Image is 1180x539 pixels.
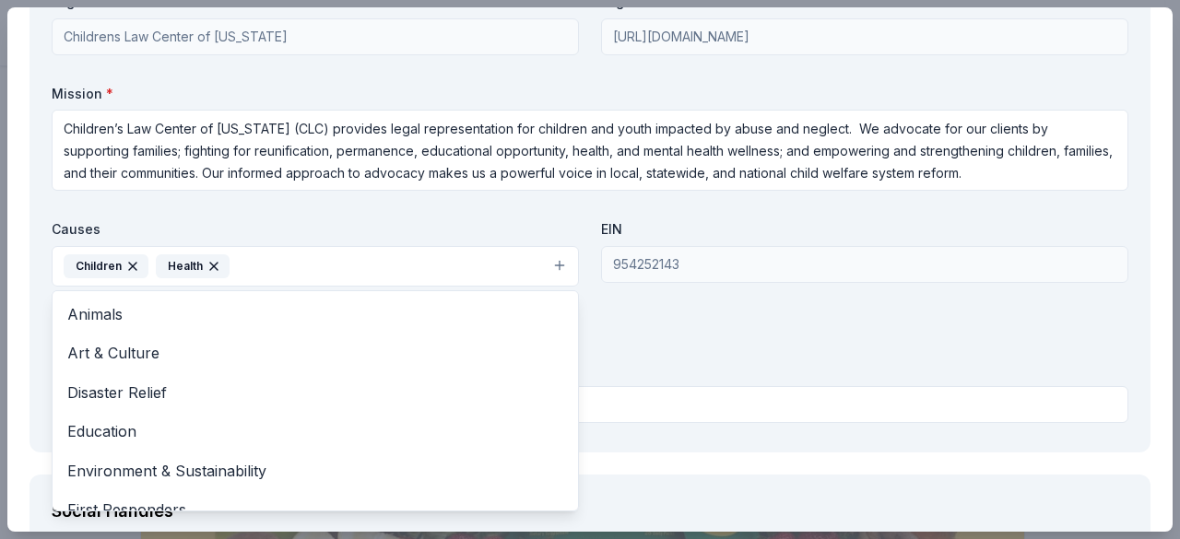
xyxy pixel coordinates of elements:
div: Health [156,254,230,278]
div: ChildrenHealth [52,290,579,511]
span: Art & Culture [67,341,563,365]
button: ChildrenHealth [52,246,579,287]
span: Disaster Relief [67,381,563,404]
span: First Responders [67,498,563,521]
span: Education [67,419,563,443]
span: Animals [67,302,563,326]
div: Children [64,254,148,278]
span: Environment & Sustainability [67,459,563,483]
